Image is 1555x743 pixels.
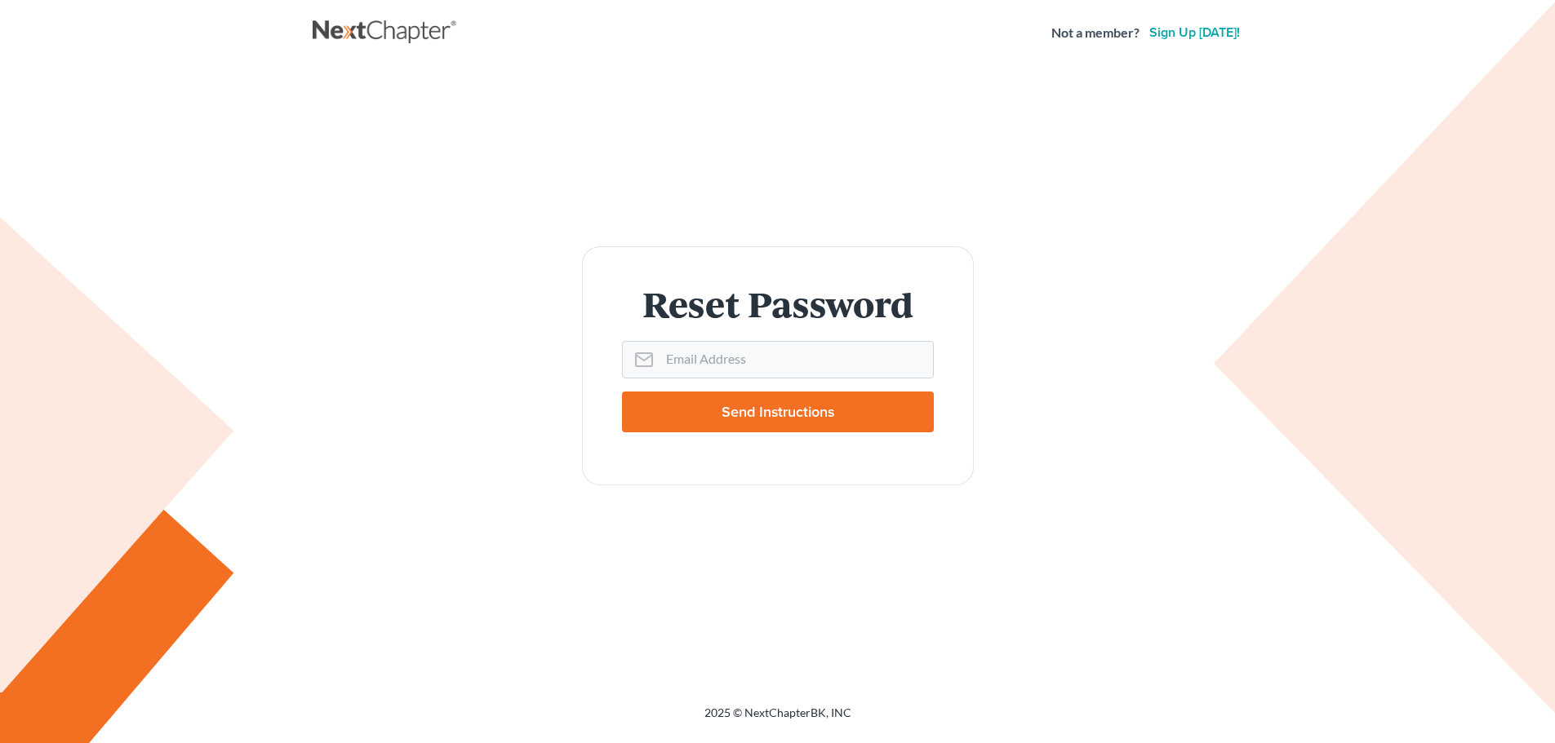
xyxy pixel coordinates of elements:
[660,342,933,378] input: Email Address
[313,705,1243,734] div: 2025 © NextChapterBK, INC
[622,391,934,432] input: Send Instructions
[1146,26,1243,39] a: Sign up [DATE]!
[1051,24,1140,42] strong: Not a member?
[622,286,934,321] h1: Reset Password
